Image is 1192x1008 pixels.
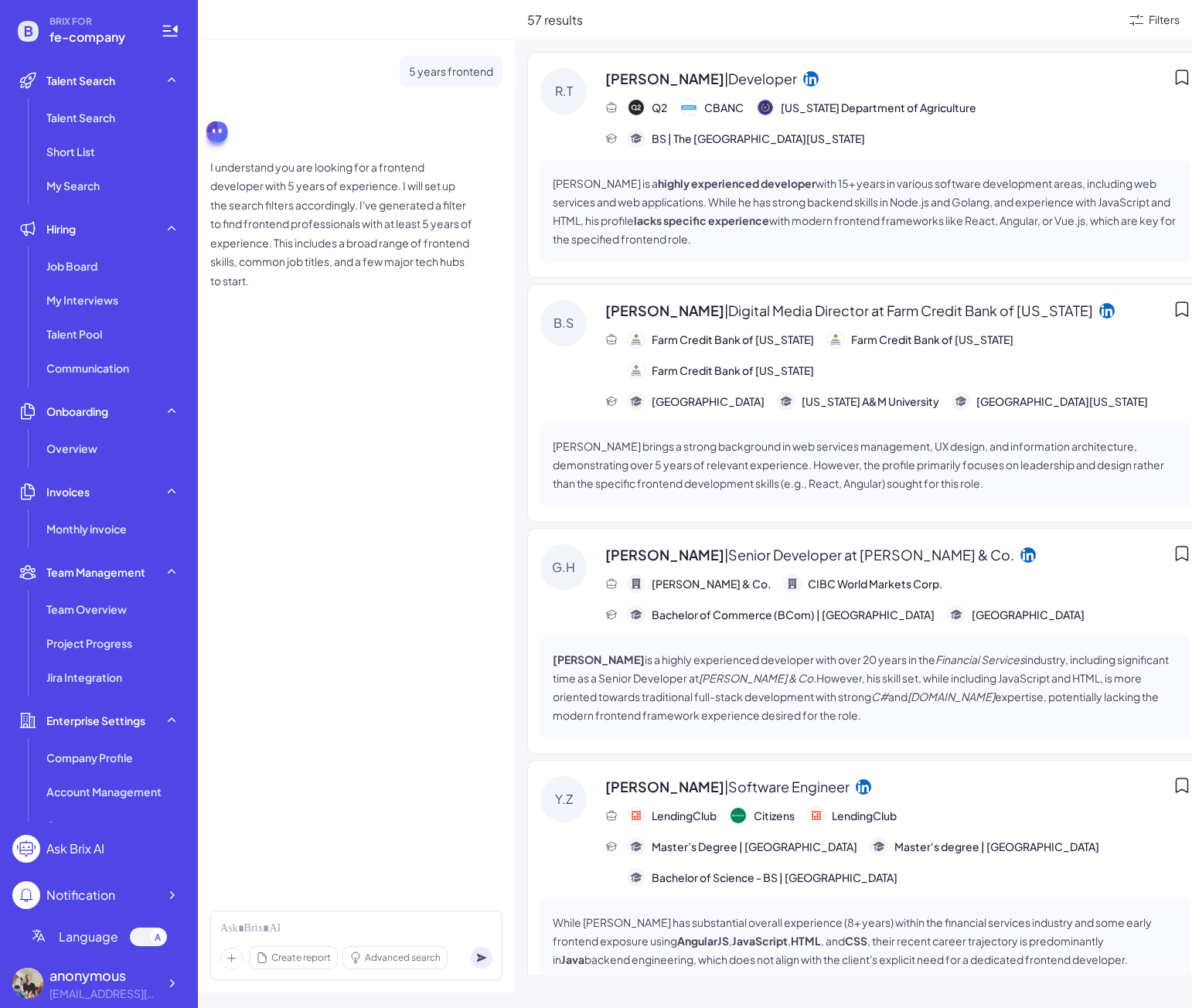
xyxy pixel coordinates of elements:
span: Q2 [652,100,667,116]
span: Contracts [46,818,99,833]
strong: CSS [845,934,867,948]
em: [PERSON_NAME] & Co. [699,671,816,685]
div: Filters [1149,12,1180,28]
span: Onboarding [46,404,108,419]
span: [GEOGRAPHIC_DATA][US_STATE] [976,393,1148,410]
div: Ask Brix AI [46,839,104,858]
div: R.T [540,68,587,114]
span: fe-company [49,28,142,46]
span: Master’s Degree | [GEOGRAPHIC_DATA] [652,839,857,855]
span: | Software Engineer [724,778,850,795]
span: 57 results [527,12,583,28]
span: LendingClub [832,808,897,824]
p: [PERSON_NAME] is a with 15+ years in various software development areas, including web services a... [553,174,1179,248]
span: [US_STATE] Department of Agriculture [781,100,976,116]
em: C# [871,690,888,703]
strong: JavaScript [732,934,788,948]
img: 公司logo [758,100,773,115]
p: I understand you are looking for a frontend developer with 5 years of experience. I will set up t... [210,158,473,291]
span: Bachelor of Science - BS | [GEOGRAPHIC_DATA] [652,870,897,886]
span: [PERSON_NAME] [605,68,797,89]
span: | Digital Media Director at Farm Credit Bank of [US_STATE] [724,301,1093,319]
span: [PERSON_NAME] & Co. [652,576,771,592]
div: B.S [540,300,587,346]
span: Advanced search [365,951,441,965]
img: 公司logo [681,100,696,115]
span: Invoices [46,484,90,499]
span: Farm Credit Bank of [US_STATE] [652,332,814,348]
span: Farm Credit Bank of [US_STATE] [652,363,814,379]
span: My Interviews [46,292,118,308]
img: 公司logo [809,808,824,823]
span: [PERSON_NAME] [605,776,850,797]
strong: HTML [791,934,821,948]
p: 5 years frontend [409,62,493,81]
span: Company Profile [46,750,133,765]
img: 5ed69bc05bf8448c9af6ae11bb833557.webp [12,968,43,999]
span: CBANC [704,100,744,116]
span: Hiring [46,221,76,237]
span: Monthly invoice [46,521,127,536]
span: Jira Integration [46,669,122,685]
div: fe-test@joinbrix.com [49,986,158,1002]
strong: lacks specific experience [634,213,769,227]
span: Citizens [754,808,795,824]
p: is a highly experienced developer with over 20 years in the industry, including significant time ... [553,650,1179,724]
span: Project Progress [46,635,132,651]
p: While [PERSON_NAME] has substantial overall experience (8+ years) within the financial services i... [553,913,1179,969]
span: Team Overview [46,601,127,617]
span: [PERSON_NAME] [605,544,1014,565]
strong: Java [561,952,584,966]
span: Short List [46,144,95,159]
img: 公司logo [628,332,644,347]
span: Overview [46,441,97,456]
span: Talent Search [46,73,115,88]
span: Bachelor of Commerce (BCom) | [GEOGRAPHIC_DATA] [652,607,935,623]
span: Communication [46,360,129,376]
span: Master's degree | [GEOGRAPHIC_DATA] [894,839,1099,855]
strong: highly experienced developer [658,176,816,190]
span: LendingClub [652,808,717,824]
div: anonymous [49,965,158,986]
img: 公司logo [628,363,644,378]
strong: AngularJS [677,934,729,948]
img: 公司logo [731,808,746,823]
span: BRIX FOR [49,15,142,28]
span: CIBC World Markets Corp. [808,576,942,592]
div: G.H [540,544,587,591]
span: Create report [271,951,331,965]
span: My Search [46,178,100,193]
span: Enterprise Settings [46,713,145,728]
span: Farm Credit Bank of [US_STATE] [851,332,1013,348]
span: [PERSON_NAME] [605,300,1093,321]
span: | Developer [724,70,797,87]
p: [PERSON_NAME] brings a strong background in web services management, UX design, and information a... [553,437,1179,492]
span: [GEOGRAPHIC_DATA] [972,607,1085,623]
img: 公司logo [828,332,843,347]
strong: [PERSON_NAME] [553,652,645,666]
span: BS | The [GEOGRAPHIC_DATA][US_STATE] [652,131,865,147]
span: Talent Search [46,110,115,125]
span: Team Management [46,564,145,580]
span: [GEOGRAPHIC_DATA] [652,393,765,410]
em: Financial Services [935,652,1025,666]
img: 公司logo [628,100,644,115]
em: [DOMAIN_NAME] [908,690,995,703]
div: Y.Z [540,776,587,822]
img: 公司logo [628,808,644,823]
div: Notification [46,886,115,904]
span: Talent Pool [46,326,102,342]
span: | Senior Developer at [PERSON_NAME] & Co. [724,546,1014,564]
span: Account Management [46,784,162,799]
span: [US_STATE] A&M University [802,393,939,410]
span: Job Board [46,258,97,274]
span: Language [59,928,118,946]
